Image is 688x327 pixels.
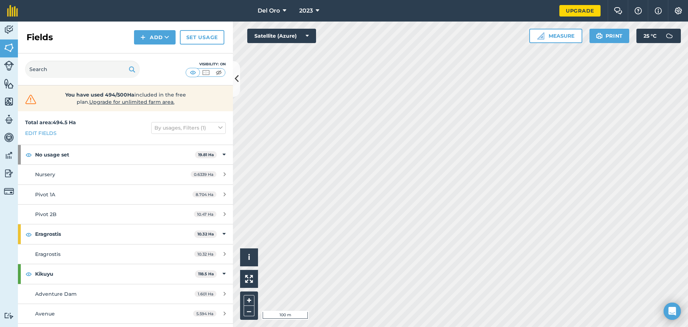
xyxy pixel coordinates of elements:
[596,32,603,40] img: svg+xml;base64,PHN2ZyB4bWxucz0iaHR0cDovL3d3dy53My5vcmcvMjAwMC9zdmciIHdpZHRoPSIxOSIgaGVpZ2h0PSIyNC...
[35,224,194,244] strong: Eragrostis
[18,284,233,304] a: Adventure Dam1.601 Ha
[140,33,145,42] img: svg+xml;base64,PHN2ZyB4bWxucz0iaHR0cDovL3d3dy53My5vcmcvMjAwMC9zdmciIHdpZHRoPSIxNCIgaGVpZ2h0PSIyNC...
[537,32,544,39] img: Ruler icon
[299,6,313,15] span: 2023
[214,69,223,76] img: svg+xml;base64,PHN2ZyB4bWxucz0iaHR0cDovL3d3dy53My5vcmcvMjAwMC9zdmciIHdpZHRoPSI1MCIgaGVpZ2h0PSI0MC...
[644,29,656,43] span: 25 ° C
[4,114,14,125] img: svg+xml;base64,PD94bWwgdmVyc2lvbj0iMS4wIiBlbmNvZGluZz0idXRmLTgiPz4KPCEtLSBHZW5lcmF0b3I6IEFkb2JlIE...
[35,171,55,178] span: Nursery
[201,69,210,76] img: svg+xml;base64,PHN2ZyB4bWxucz0iaHR0cDovL3d3dy53My5vcmcvMjAwMC9zdmciIHdpZHRoPSI1MCIgaGVpZ2h0PSI0MC...
[35,264,195,284] strong: Kikuyu
[180,30,224,45] a: Set usage
[49,91,202,106] span: included in the free plan .
[240,248,258,266] button: i
[25,61,140,78] input: Search
[197,232,214,237] strong: 10.32 Ha
[27,32,53,43] h2: Fields
[35,145,195,164] strong: No usage set
[191,171,216,177] span: 0.6339 Ha
[18,145,233,164] div: No usage set19.81 Ha
[614,7,622,14] img: Two speech bubbles overlapping with the left bubble in the forefront
[4,186,14,196] img: svg+xml;base64,PD94bWwgdmVyc2lvbj0iMS4wIiBlbmNvZGluZz0idXRmLTgiPz4KPCEtLSBHZW5lcmF0b3I6IEFkb2JlIE...
[194,211,216,217] span: 10.47 Ha
[194,251,216,257] span: 10.32 Ha
[529,29,582,43] button: Measure
[674,7,683,14] img: A cog icon
[18,264,233,284] div: Kikuyu118.5 Ha
[192,191,216,197] span: 8.704 Ha
[655,6,662,15] img: svg+xml;base64,PHN2ZyB4bWxucz0iaHR0cDovL3d3dy53My5vcmcvMjAwMC9zdmciIHdpZHRoPSIxNyIgaGVpZ2h0PSIxNy...
[24,91,227,106] a: You have used 494/500Haincluded in the free plan.Upgrade for unlimited farm area.
[35,251,61,257] span: Eragrostis
[129,65,135,74] img: svg+xml;base64,PHN2ZyB4bWxucz0iaHR0cDovL3d3dy53My5vcmcvMjAwMC9zdmciIHdpZHRoPSIxOSIgaGVpZ2h0PSIyNC...
[636,29,681,43] button: 25 °C
[25,230,32,239] img: svg+xml;base64,PHN2ZyB4bWxucz0iaHR0cDovL3d3dy53My5vcmcvMjAwMC9zdmciIHdpZHRoPSIxOCIgaGVpZ2h0PSIyNC...
[18,304,233,323] a: Avenue5.594 Ha
[7,5,18,17] img: fieldmargin Logo
[4,168,14,179] img: svg+xml;base64,PD94bWwgdmVyc2lvbj0iMS4wIiBlbmNvZGluZz0idXRmLTgiPz4KPCEtLSBHZW5lcmF0b3I6IEFkb2JlIE...
[25,150,32,159] img: svg+xml;base64,PHN2ZyB4bWxucz0iaHR0cDovL3d3dy53My5vcmcvMjAwMC9zdmciIHdpZHRoPSIxOCIgaGVpZ2h0PSIyNC...
[245,275,253,283] img: Four arrows, one pointing top left, one top right, one bottom right and the last bottom left
[4,78,14,89] img: svg+xml;base64,PHN2ZyB4bWxucz0iaHR0cDovL3d3dy53My5vcmcvMjAwMC9zdmciIHdpZHRoPSI1NiIgaGVpZ2h0PSI2MC...
[4,150,14,161] img: svg+xml;base64,PD94bWwgdmVyc2lvbj0iMS4wIiBlbmNvZGluZz0idXRmLTgiPz4KPCEtLSBHZW5lcmF0b3I6IEFkb2JlIE...
[151,122,226,134] button: By usages, Filters (1)
[18,205,233,224] a: Pivot 2B10.47 Ha
[35,191,55,198] span: Pivot 1A
[18,224,233,244] div: Eragrostis10.32 Ha
[247,29,316,43] button: Satellite (Azure)
[18,185,233,204] a: Pivot 1A8.704 Ha
[4,132,14,143] img: svg+xml;base64,PD94bWwgdmVyc2lvbj0iMS4wIiBlbmNvZGluZz0idXRmLTgiPz4KPCEtLSBHZW5lcmF0b3I6IEFkb2JlIE...
[258,6,280,15] span: Del Oro
[18,244,233,264] a: Eragrostis10.32 Ha
[589,29,630,43] button: Print
[35,211,57,218] span: Pivot 2B
[4,96,14,107] img: svg+xml;base64,PHN2ZyB4bWxucz0iaHR0cDovL3d3dy53My5vcmcvMjAwMC9zdmciIHdpZHRoPSI1NiIgaGVpZ2h0PSI2MC...
[188,69,197,76] img: svg+xml;base64,PHN2ZyB4bWxucz0iaHR0cDovL3d3dy53My5vcmcvMjAwMC9zdmciIHdpZHRoPSI1MCIgaGVpZ2h0PSI0MC...
[4,312,14,319] img: svg+xml;base64,PD94bWwgdmVyc2lvbj0iMS4wIiBlbmNvZGluZz0idXRmLTgiPz4KPCEtLSBHZW5lcmF0b3I6IEFkb2JlIE...
[244,306,254,316] button: –
[25,270,32,278] img: svg+xml;base64,PHN2ZyB4bWxucz0iaHR0cDovL3d3dy53My5vcmcvMjAwMC9zdmciIHdpZHRoPSIxOCIgaGVpZ2h0PSIyNC...
[134,30,176,45] button: Add
[186,61,226,67] div: Visibility: On
[35,291,77,297] span: Adventure Dam
[25,119,76,126] strong: Total area : 494.5 Ha
[248,253,250,262] span: i
[198,271,214,276] strong: 118.5 Ha
[4,61,14,71] img: svg+xml;base64,PD94bWwgdmVyc2lvbj0iMS4wIiBlbmNvZGluZz0idXRmLTgiPz4KPCEtLSBHZW5lcmF0b3I6IEFkb2JlIE...
[65,92,134,98] strong: You have used 494/500Ha
[4,24,14,35] img: svg+xml;base64,PD94bWwgdmVyc2lvbj0iMS4wIiBlbmNvZGluZz0idXRmLTgiPz4KPCEtLSBHZW5lcmF0b3I6IEFkb2JlIE...
[244,295,254,306] button: +
[4,42,14,53] img: svg+xml;base64,PHN2ZyB4bWxucz0iaHR0cDovL3d3dy53My5vcmcvMjAwMC9zdmciIHdpZHRoPSI1NiIgaGVpZ2h0PSI2MC...
[195,291,216,297] span: 1.601 Ha
[198,152,214,157] strong: 19.81 Ha
[18,165,233,184] a: Nursery0.6339 Ha
[24,94,38,105] img: svg+xml;base64,PHN2ZyB4bWxucz0iaHR0cDovL3d3dy53My5vcmcvMjAwMC9zdmciIHdpZHRoPSIzMiIgaGVpZ2h0PSIzMC...
[193,310,216,317] span: 5.594 Ha
[634,7,642,14] img: A question mark icon
[662,29,677,43] img: svg+xml;base64,PD94bWwgdmVyc2lvbj0iMS4wIiBlbmNvZGluZz0idXRmLTgiPz4KPCEtLSBHZW5lcmF0b3I6IEFkb2JlIE...
[25,129,57,137] a: Edit fields
[35,310,55,317] span: Avenue
[664,303,681,320] div: Open Intercom Messenger
[89,99,175,105] span: Upgrade for unlimited farm area.
[559,5,601,17] a: Upgrade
